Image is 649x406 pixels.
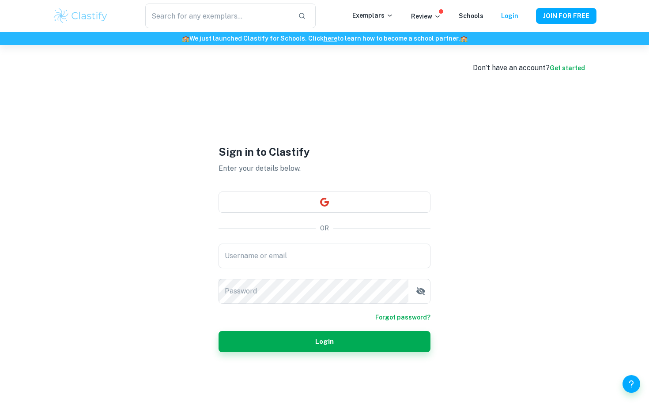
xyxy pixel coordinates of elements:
[473,63,585,73] div: Don’t have an account?
[459,12,483,19] a: Schools
[219,144,430,160] h1: Sign in to Clastify
[352,11,393,20] p: Exemplars
[411,11,441,21] p: Review
[2,34,647,43] h6: We just launched Clastify for Schools. Click to learn how to become a school partner.
[145,4,291,28] input: Search for any exemplars...
[219,163,430,174] p: Enter your details below.
[182,35,189,42] span: 🏫
[320,223,329,233] p: OR
[623,375,640,393] button: Help and Feedback
[375,312,430,322] a: Forgot password?
[219,331,430,352] button: Login
[550,64,585,71] a: Get started
[324,35,337,42] a: here
[501,12,518,19] a: Login
[460,35,468,42] span: 🏫
[536,8,596,24] button: JOIN FOR FREE
[53,7,109,25] img: Clastify logo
